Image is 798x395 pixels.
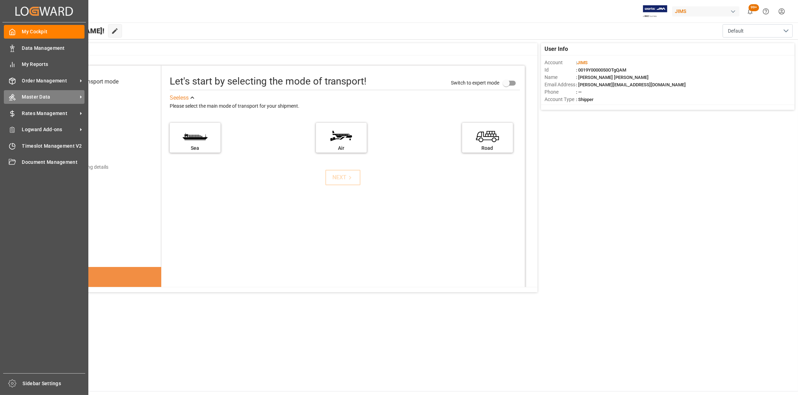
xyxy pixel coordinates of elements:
[576,82,686,87] span: : [PERSON_NAME][EMAIL_ADDRESS][DOMAIN_NAME]
[545,66,576,74] span: Id
[332,173,354,182] div: NEXT
[22,77,77,85] span: Order Management
[576,89,582,95] span: : —
[758,4,774,19] button: Help Center
[319,145,363,152] div: Air
[576,97,594,102] span: : Shipper
[576,60,588,65] span: :
[22,61,85,68] span: My Reports
[672,6,739,16] div: JIMS
[22,45,85,52] span: Data Management
[672,5,742,18] button: JIMS
[4,25,84,39] a: My Cockpit
[22,159,85,166] span: Document Management
[545,81,576,88] span: Email Address
[4,41,84,55] a: Data Management
[577,60,588,65] span: JIMS
[545,45,568,53] span: User Info
[545,59,576,66] span: Account
[749,4,759,11] span: 99+
[173,145,217,152] div: Sea
[65,163,108,171] div: Add shipping details
[170,94,189,102] div: See less
[22,110,77,117] span: Rates Management
[742,4,758,19] button: show 101 new notifications
[325,170,360,185] button: NEXT
[22,93,77,101] span: Master Data
[4,155,84,169] a: Document Management
[64,78,119,86] div: Select transport mode
[170,74,366,89] div: Let's start by selecting the mode of transport!
[576,67,626,73] span: : 0019Y0000050OTgQAM
[23,380,86,387] span: Sidebar Settings
[545,74,576,81] span: Name
[22,28,85,35] span: My Cockpit
[170,102,520,111] div: Please select the main mode of transport for your shipment.
[29,24,104,38] span: Hello [PERSON_NAME]!
[723,24,793,38] button: open menu
[576,75,649,80] span: : [PERSON_NAME] [PERSON_NAME]
[545,96,576,103] span: Account Type
[545,88,576,96] span: Phone
[22,126,77,133] span: Logward Add-ons
[466,145,509,152] div: Road
[728,27,744,35] span: Default
[643,5,667,18] img: Exertis%20JAM%20-%20Email%20Logo.jpg_1722504956.jpg
[22,142,85,150] span: Timeslot Management V2
[4,58,84,71] a: My Reports
[451,80,500,86] span: Switch to expert mode
[4,139,84,153] a: Timeslot Management V2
